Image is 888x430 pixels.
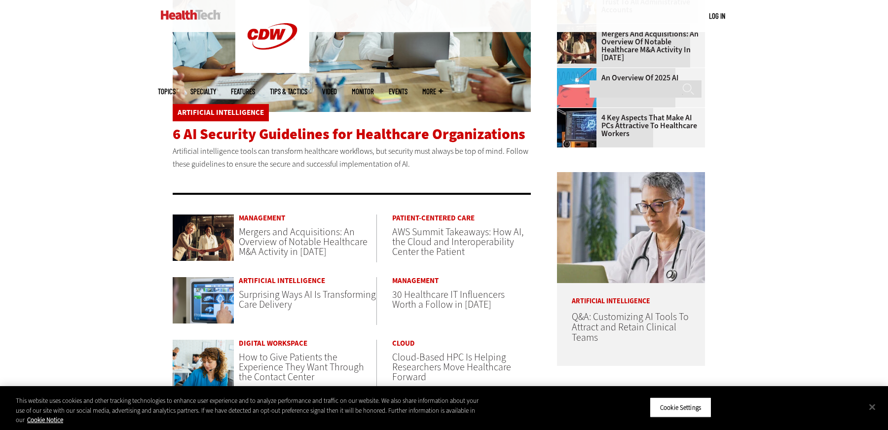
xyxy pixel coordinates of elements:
a: Management [392,277,530,285]
div: User menu [709,11,725,21]
a: MonITor [352,88,374,95]
img: Desktop monitor with brain AI concept [557,108,596,147]
a: Tips & Tactics [270,88,307,95]
img: doctor on laptop [557,172,705,283]
a: CDW [235,65,309,75]
p: Artificial Intelligence [557,283,705,305]
a: Digital Workspace [239,340,376,347]
a: Log in [709,11,725,20]
a: 30 Healthcare IT Influencers Worth a Follow in [DATE] [392,288,505,311]
a: 6 AI Security Guidelines for Healthcare Organizations [173,124,525,144]
a: More information about your privacy [27,416,63,424]
div: This website uses cookies and other tracking technologies to enhance user experience and to analy... [16,396,488,425]
a: Patient-Centered Care [392,215,530,222]
img: Home [161,10,221,20]
img: Nurse speaking to patient via phone [173,340,234,386]
a: Management [239,215,376,222]
img: business leaders shake hands in conference room [173,215,234,261]
span: Topics [158,88,176,95]
span: Specialty [190,88,216,95]
a: Artificial Intelligence [239,277,376,285]
a: Q&A: Customizing AI Tools To Attract and Retain Clinical Teams [572,310,689,344]
a: Cloud [392,340,530,347]
span: More [422,88,443,95]
button: Cookie Settings [650,397,711,418]
a: Surprising Ways AI Is Transforming Care Delivery [239,288,376,311]
a: Cloud-Based HPC Is Helping Researchers Move Healthcare Forward [392,351,511,384]
img: illustration of computer chip being put inside head with waves [557,68,596,107]
a: Video [322,88,337,95]
button: Close [861,396,883,418]
a: Events [389,88,407,95]
a: Artificial Intelligence [178,109,264,116]
a: How to Give Patients the Experience They Want Through the Contact Center [239,351,364,384]
img: Xray machine in hospital [173,277,234,323]
a: 4 Key Aspects That Make AI PCs Attractive to Healthcare Workers [557,114,699,138]
p: Artificial intelligence tools can transform healthcare workflows, but security must always be top... [173,145,531,170]
a: AWS Summit Takeaways: How AI, the Cloud and Interoperability Center the Patient [392,225,523,258]
a: Features [231,88,255,95]
a: Desktop monitor with brain AI concept [557,108,601,116]
a: Mergers and Acquisitions: An Overview of Notable Healthcare M&A Activity in [DATE] [239,225,368,258]
a: illustration of computer chip being put inside head with waves [557,68,601,76]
